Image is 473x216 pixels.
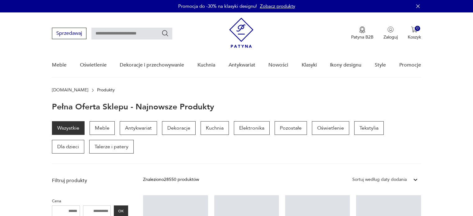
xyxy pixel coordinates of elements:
a: Antykwariat [229,53,255,77]
div: Sortuj według daty dodania [352,176,407,183]
div: 0 [415,26,420,31]
a: Promocje [399,53,421,77]
h1: Pełna oferta sklepu - najnowsze produkty [52,103,214,111]
a: Sprzedawaj [52,32,86,36]
img: Ikona koszyka [411,26,417,33]
a: Meble [52,53,67,77]
a: Wszystkie [52,121,85,135]
p: Promocja do -30% na klasyki designu! [178,3,257,9]
a: Oświetlenie [80,53,107,77]
img: Ikona medalu [359,26,365,33]
a: Klasyki [302,53,317,77]
a: Nowości [268,53,288,77]
p: Filtruj produkty [52,177,128,184]
a: Antykwariat [120,121,157,135]
button: Zaloguj [383,26,398,40]
a: Zobacz produkty [260,3,295,9]
a: Style [375,53,386,77]
a: Pozostałe [275,121,307,135]
p: Cena [52,198,128,205]
a: [DOMAIN_NAME] [52,88,88,93]
a: Oświetlenie [312,121,349,135]
button: Szukaj [161,30,169,37]
a: Kuchnia [201,121,229,135]
div: Znaleziono 28550 produktów [143,176,199,183]
a: Meble [90,121,115,135]
img: Patyna - sklep z meblami i dekoracjami vintage [229,18,253,48]
a: Ikony designu [330,53,361,77]
a: Kuchnia [197,53,215,77]
p: Produkty [97,88,115,93]
p: Patyna B2B [351,34,373,40]
a: Ikona medaluPatyna B2B [351,26,373,40]
a: Dla dzieci [52,140,84,154]
img: Ikonka użytkownika [387,26,394,33]
a: Talerze i patery [89,140,134,154]
button: Sprzedawaj [52,28,86,39]
a: Tekstylia [354,121,384,135]
a: Dekoracje [162,121,196,135]
p: Koszyk [408,34,421,40]
a: Elektronika [234,121,270,135]
a: Dekoracje i przechowywanie [120,53,184,77]
button: Patyna B2B [351,26,373,40]
p: Zaloguj [383,34,398,40]
button: 0Koszyk [408,26,421,40]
